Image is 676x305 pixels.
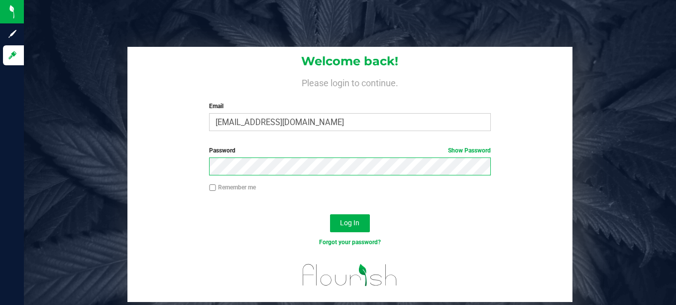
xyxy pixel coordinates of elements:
[7,29,17,39] inline-svg: Sign up
[7,50,17,60] inline-svg: Log in
[209,183,256,192] label: Remember me
[209,147,235,154] span: Password
[209,102,491,111] label: Email
[330,214,370,232] button: Log In
[448,147,491,154] a: Show Password
[209,184,216,191] input: Remember me
[127,76,572,88] h4: Please login to continue.
[127,55,572,68] h1: Welcome back!
[294,257,405,293] img: flourish_logo.svg
[340,219,359,227] span: Log In
[319,239,381,246] a: Forgot your password?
